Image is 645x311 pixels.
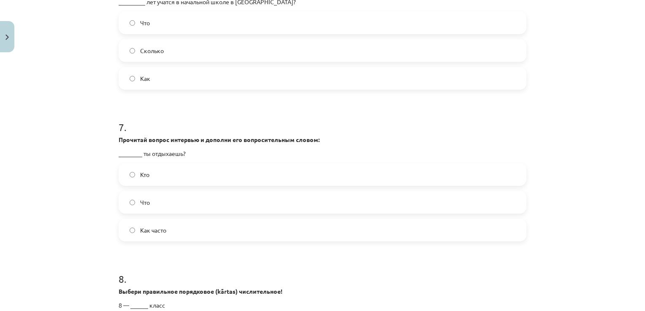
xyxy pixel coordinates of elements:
[140,74,150,83] span: Как
[119,287,282,295] strong: Выбери правильное порядковое (kārtas) числительное!
[119,258,526,284] h1: 8 .
[130,200,135,205] input: Что
[130,228,135,233] input: Как часто
[140,226,166,235] span: Как часто
[140,170,149,179] span: Кто
[130,76,135,81] input: Как
[130,48,135,54] input: Сколько
[130,20,135,26] input: Что
[140,19,150,27] span: Что
[130,172,135,177] input: Кто
[5,35,9,40] img: icon-close-lesson-0947bae3869378f0d4975bcd49f059093ad1ed9edebbc8119c70593378902aed.svg
[119,301,526,310] p: 8 — ______ класс
[119,136,320,143] strong: Прочитай вопрос интервью и дополни его вопросительным словом:
[140,198,150,207] span: Что
[140,46,164,55] span: Сколько
[119,107,526,133] h1: 7 .
[119,149,526,158] p: ________ ты отдыхаешь?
